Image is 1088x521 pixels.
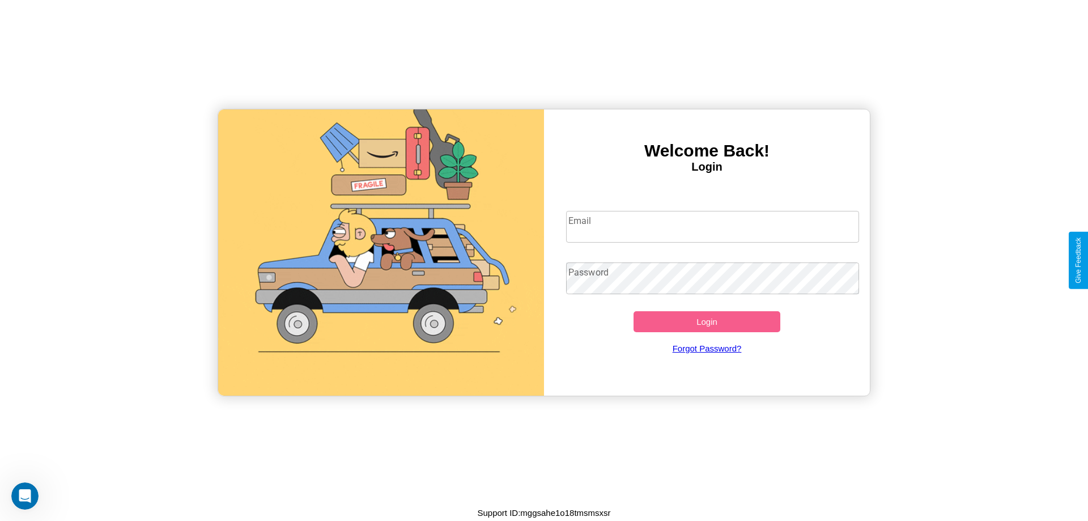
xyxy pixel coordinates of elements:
img: gif [218,109,544,396]
iframe: Intercom live chat [11,482,39,510]
h4: Login [544,160,870,173]
h3: Welcome Back! [544,141,870,160]
button: Login [634,311,780,332]
div: Give Feedback [1074,238,1082,283]
a: Forgot Password? [560,332,854,365]
p: Support ID: mggsahe1o18tmsmsxsr [477,505,610,520]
